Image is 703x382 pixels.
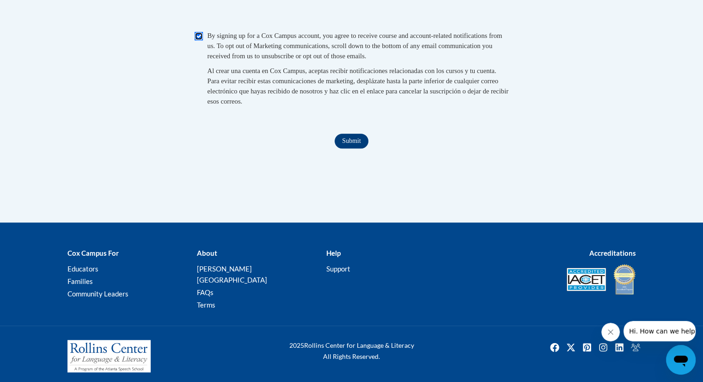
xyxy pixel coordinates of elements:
input: Submit [335,134,368,148]
img: Pinterest icon [580,340,594,355]
a: Families [67,277,93,285]
img: IDA® Accredited [613,263,636,296]
span: By signing up for a Cox Campus account, you agree to receive course and account-related notificat... [208,32,502,60]
img: Rollins Center for Language & Literacy - A Program of the Atlanta Speech School [67,340,151,372]
div: Rollins Center for Language & Literacy All Rights Reserved. [255,340,449,362]
iframe: Button to launch messaging window [666,345,696,375]
b: About [196,249,217,257]
a: Pinterest [580,340,594,355]
a: Instagram [596,340,611,355]
iframe: Message from company [624,321,696,341]
span: Hi. How can we help? [6,6,75,14]
a: Linkedin [612,340,627,355]
img: Instagram icon [596,340,611,355]
a: Terms [196,301,215,309]
img: Twitter icon [563,340,578,355]
a: FAQs [196,288,213,296]
a: Community Leaders [67,290,128,298]
a: Facebook [547,340,562,355]
iframe: Close message [601,323,620,341]
a: Twitter [563,340,578,355]
span: Al crear una cuenta en Cox Campus, aceptas recibir notificaciones relacionadas con los cursos y t... [208,67,508,105]
b: Accreditations [589,249,636,257]
a: Support [326,265,350,273]
b: Help [326,249,340,257]
a: [PERSON_NAME][GEOGRAPHIC_DATA] [196,265,267,284]
a: Educators [67,265,98,273]
b: Cox Campus For [67,249,119,257]
img: Facebook icon [547,340,562,355]
img: Facebook group icon [628,340,643,355]
a: Facebook Group [628,340,643,355]
span: 2025 [289,341,304,349]
img: Accredited IACET® Provider [567,268,606,291]
img: LinkedIn icon [612,340,627,355]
